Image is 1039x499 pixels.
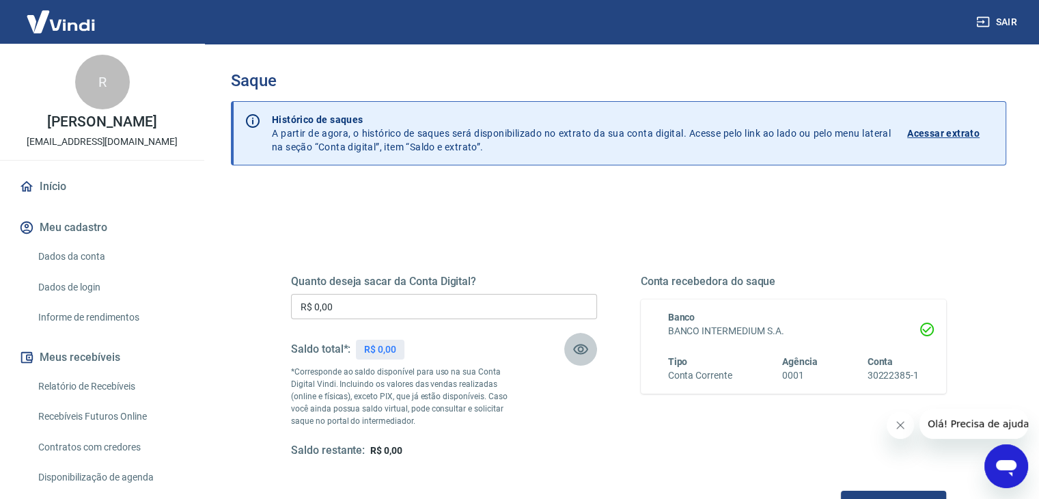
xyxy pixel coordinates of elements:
h6: BANCO INTERMEDIUM S.A. [668,324,919,338]
a: Informe de rendimentos [33,304,188,332]
a: Dados da conta [33,243,188,271]
span: Banco [668,312,695,323]
span: Olá! Precisa de ajuda? [8,10,115,21]
p: [PERSON_NAME] [47,115,156,129]
p: Histórico de saques [272,113,891,126]
h5: Saldo total*: [291,342,350,356]
p: A partir de agora, o histórico de saques será disponibilizado no extrato da sua conta digital. Ac... [272,113,891,154]
h3: Saque [231,71,1006,90]
span: R$ 0,00 [370,445,402,456]
button: Sair [973,10,1023,35]
span: Agência [782,356,818,367]
button: Meus recebíveis [16,342,188,373]
a: Início [16,172,188,202]
span: Conta [867,356,893,367]
h6: Conta Corrente [668,368,732,383]
h5: Conta recebedora do saque [641,275,947,288]
p: Acessar extrato [907,126,980,140]
a: Recebíveis Futuros Online [33,403,188,431]
a: Relatório de Recebíveis [33,373,188,401]
iframe: Botão para abrir a janela de mensagens [984,444,1028,488]
p: [EMAIL_ADDRESS][DOMAIN_NAME] [27,135,178,149]
img: Vindi [16,1,105,42]
iframe: Fechar mensagem [887,412,914,439]
a: Dados de login [33,273,188,301]
p: *Corresponde ao saldo disponível para uso na sua Conta Digital Vindi. Incluindo os valores das ve... [291,366,521,427]
a: Disponibilização de agenda [33,463,188,491]
h5: Quanto deseja sacar da Conta Digital? [291,275,597,288]
h6: 0001 [782,368,818,383]
p: R$ 0,00 [364,342,396,357]
a: Contratos com credores [33,433,188,461]
h6: 30222385-1 [867,368,919,383]
h5: Saldo restante: [291,444,365,458]
div: R [75,55,130,109]
span: Tipo [668,356,688,367]
iframe: Mensagem da empresa [919,409,1028,439]
button: Meu cadastro [16,213,188,243]
a: Acessar extrato [907,113,995,154]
